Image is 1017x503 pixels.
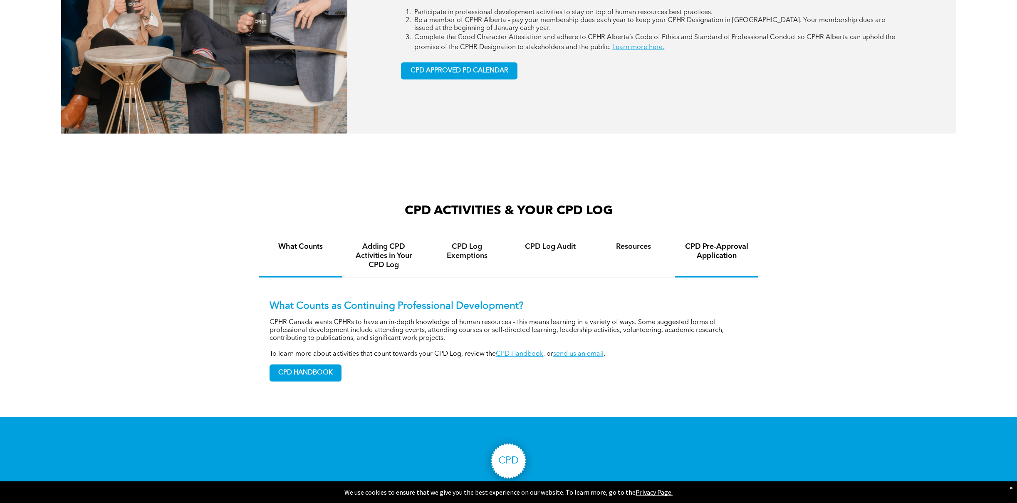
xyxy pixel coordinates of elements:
[553,351,604,357] a: send us an email
[516,242,584,251] h4: CPD Log Audit
[270,350,748,358] p: To learn more about activities that count towards your CPD Log, review the , or .
[270,319,748,342] p: CPHR Canada wants CPHRs to have an in-depth knowledge of human resources – this means learning in...
[267,242,335,251] h4: What Counts
[270,300,748,312] p: What Counts as Continuing Professional Development?
[1010,483,1013,492] div: Dismiss notification
[411,67,508,75] span: CPD APPROVED PD CALENDAR
[683,242,751,260] h4: CPD Pre-Approval Application
[405,205,613,217] span: CPD ACTIVITIES & YOUR CPD LOG
[350,242,418,270] h4: Adding CPD Activities in Your CPD Log
[636,488,673,496] a: Privacy Page.
[414,34,895,51] span: Complete the Good Character Attestation and adhere to CPHR Alberta’s Code of Ethics and Standard ...
[401,62,517,79] a: CPD APPROVED PD CALENDAR
[270,364,341,382] a: CPD HANDBOOK
[498,455,519,467] h3: CPD
[433,242,501,260] h4: CPD Log Exemptions
[496,351,543,357] a: CPD Handbook
[414,9,713,16] span: Participate in professional development activities to stay on top of human resources best practices.
[599,242,668,251] h4: Resources
[612,44,664,51] a: Learn more here.
[270,365,341,381] span: CPD HANDBOOK
[414,17,885,32] span: Be a member of CPHR Alberta – pay your membership dues each year to keep your CPHR Designation in...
